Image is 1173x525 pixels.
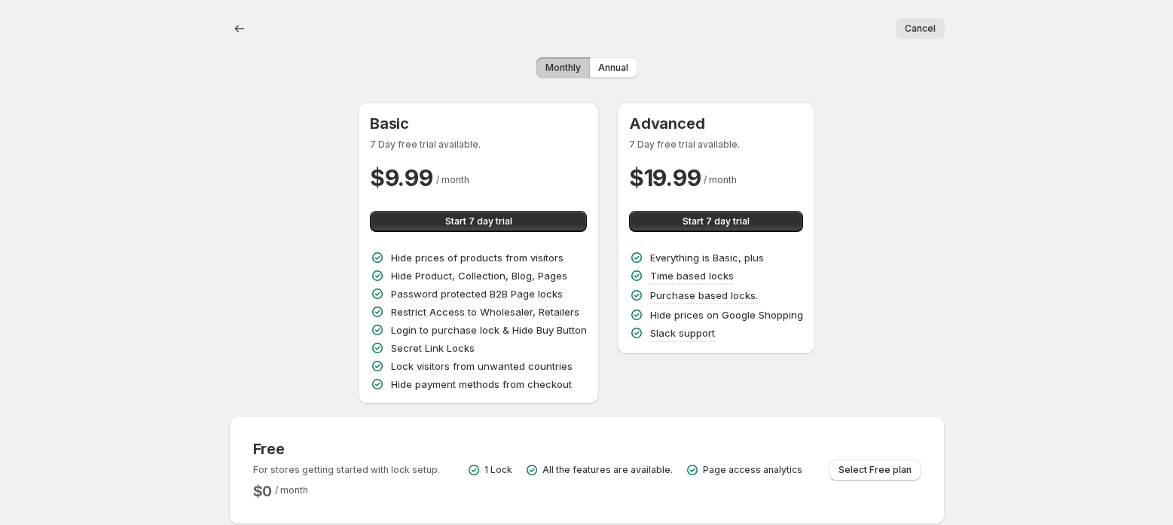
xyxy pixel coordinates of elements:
span: Select Free plan [839,464,912,476]
p: 1 Lock [484,464,512,476]
p: Hide Product, Collection, Blog, Pages [391,268,567,283]
p: Slack support [650,325,715,340]
span: / month [275,484,308,496]
button: Start 7 day trial [370,211,587,232]
h2: $ 19.99 [629,163,701,193]
button: Monthly [536,57,590,78]
button: Select Free plan [829,459,921,481]
p: Hide prices on Google Shopping [650,307,803,322]
p: Everything is Basic, plus [650,250,764,265]
span: Start 7 day trial [683,215,750,227]
p: Hide payment methods from checkout [391,377,572,392]
p: Time based locks [650,268,734,283]
p: 7 Day free trial available. [629,139,803,151]
p: Password protected B2B Page locks [391,286,563,301]
p: Page access analytics [703,464,802,476]
button: Cancel [896,18,945,39]
h3: Advanced [629,114,803,133]
p: For stores getting started with lock setup. [253,464,440,476]
p: Login to purchase lock & Hide Buy Button [391,322,587,337]
button: Back [229,18,250,39]
span: Start 7 day trial [445,215,512,227]
span: Annual [598,62,628,74]
h2: $ 9.99 [370,163,433,193]
span: Cancel [905,23,936,35]
button: Start 7 day trial [629,211,803,232]
p: Lock visitors from unwanted countries [391,359,573,374]
p: Hide prices of products from visitors [391,250,564,265]
h3: Basic [370,114,587,133]
span: / month [436,174,469,185]
h3: Free [253,440,440,458]
button: Annual [589,57,637,78]
p: 7 Day free trial available. [370,139,587,151]
p: Restrict Access to Wholesaler, Retailers [391,304,579,319]
span: Monthly [545,62,581,74]
p: Purchase based locks. [650,288,758,303]
span: / month [704,174,737,185]
h2: $ 0 [253,482,273,500]
p: All the features are available. [542,464,673,476]
p: Secret Link Locks [391,340,475,356]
